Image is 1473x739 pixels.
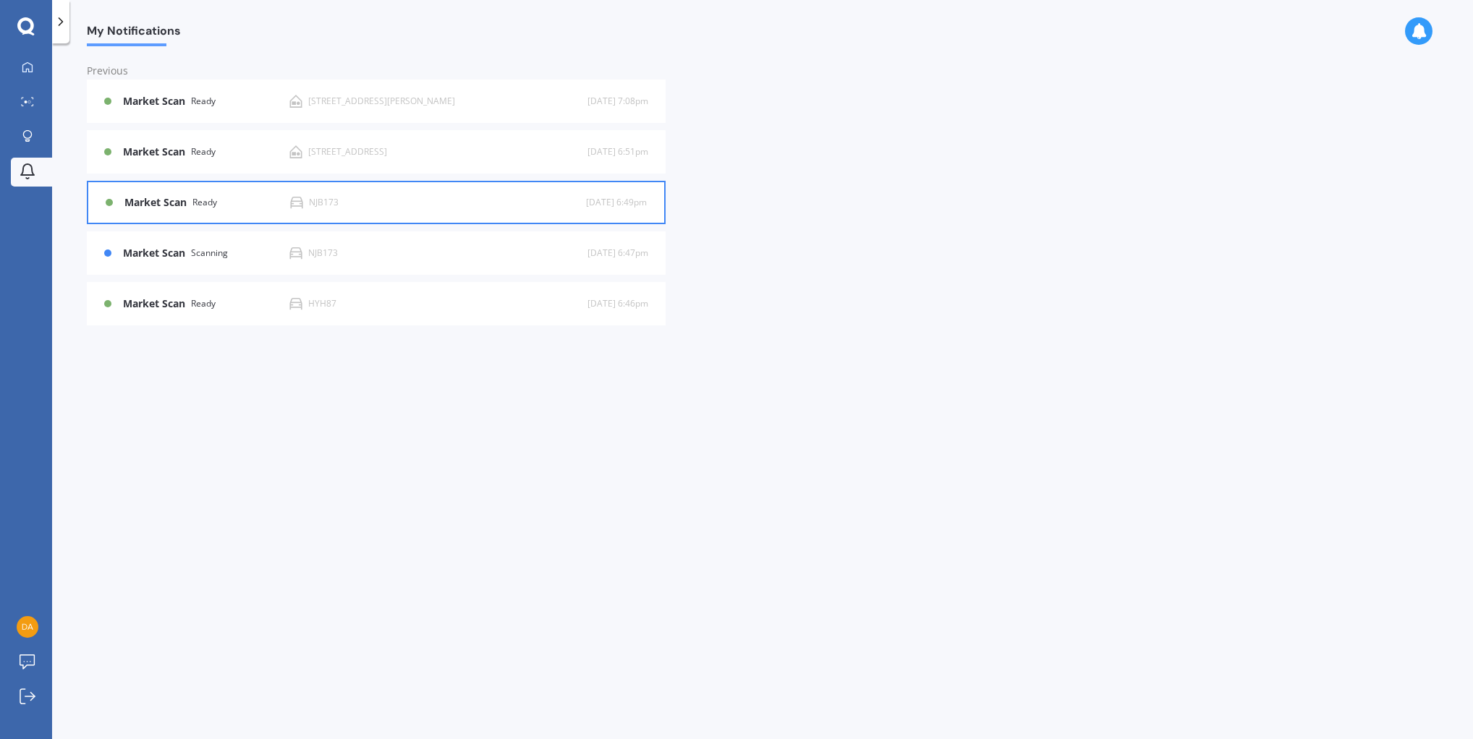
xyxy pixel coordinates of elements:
[191,96,216,106] div: Ready
[309,197,339,208] div: NJB173
[87,64,666,80] div: Previous
[123,247,191,260] b: Market Scan
[587,246,648,260] span: [DATE] 6:47pm
[587,94,648,108] span: [DATE] 7:08pm
[191,248,228,258] div: Scanning
[124,197,192,209] b: Market Scan
[123,146,191,158] b: Market Scan
[587,296,648,311] span: [DATE] 6:46pm
[123,298,191,310] b: Market Scan
[17,616,38,638] img: 084cbbb6167ed607e6597af71d19cdb8
[308,96,455,106] div: [STREET_ADDRESS][PERSON_NAME]
[308,147,387,157] div: [STREET_ADDRESS]
[308,248,338,258] div: NJB173
[308,299,336,309] div: HYH87
[123,95,191,108] b: Market Scan
[192,197,217,208] div: Ready
[586,195,647,210] span: [DATE] 6:49pm
[191,299,216,309] div: Ready
[587,145,648,159] span: [DATE] 6:51pm
[191,147,216,157] div: Ready
[87,24,181,43] span: My Notifications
